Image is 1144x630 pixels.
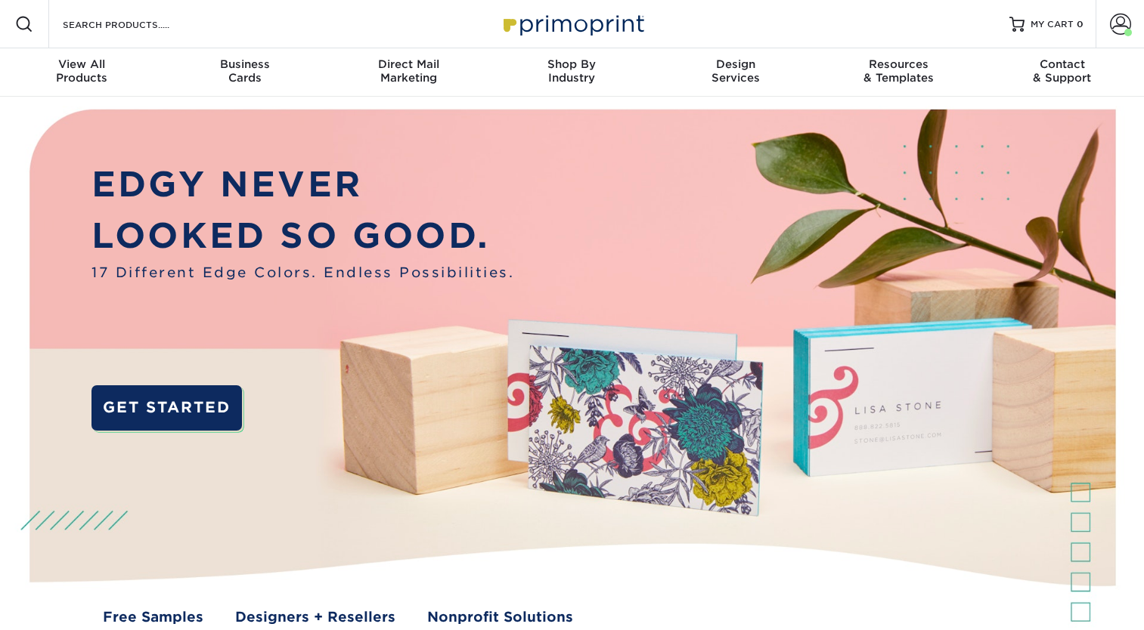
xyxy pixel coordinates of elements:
span: Resources [817,57,981,71]
span: Business [163,57,327,71]
a: Resources& Templates [817,48,981,97]
a: Contact& Support [981,48,1144,97]
span: 0 [1077,19,1084,29]
div: & Support [981,57,1144,85]
span: MY CART [1031,18,1074,31]
div: Services [654,57,817,85]
a: Shop ByIndustry [490,48,653,97]
span: Contact [981,57,1144,71]
div: & Templates [817,57,981,85]
a: Direct MailMarketing [327,48,490,97]
img: Primoprint [497,8,648,40]
input: SEARCH PRODUCTS..... [61,15,209,33]
a: Nonprofit Solutions [427,607,573,627]
div: Marketing [327,57,490,85]
a: BusinessCards [163,48,327,97]
div: Cards [163,57,327,85]
span: 17 Different Edge Colors. Endless Possibilities. [91,262,514,283]
p: LOOKED SO GOOD. [91,210,514,261]
a: GET STARTED [91,385,242,431]
span: Design [654,57,817,71]
a: DesignServices [654,48,817,97]
div: Industry [490,57,653,85]
a: Free Samples [103,607,203,627]
span: Direct Mail [327,57,490,71]
span: Shop By [490,57,653,71]
p: EDGY NEVER [91,159,514,210]
a: Designers + Resellers [235,607,395,627]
